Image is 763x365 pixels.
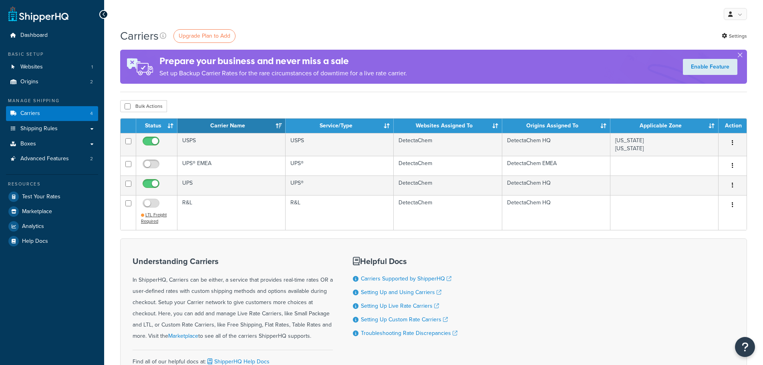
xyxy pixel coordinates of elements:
[6,97,98,104] div: Manage Shipping
[177,175,286,195] td: UPS
[394,156,502,175] td: DetectaChem
[286,175,394,195] td: UPS®
[90,110,93,117] span: 4
[719,119,747,133] th: Action
[179,32,230,40] span: Upgrade Plan to Add
[394,175,502,195] td: DetectaChem
[394,119,502,133] th: Websites Assigned To: activate to sort column ascending
[361,329,457,337] a: Troubleshooting Rate Discrepancies
[90,155,93,162] span: 2
[502,119,610,133] th: Origins Assigned To: activate to sort column ascending
[133,257,333,266] h3: Understanding Carriers
[394,195,502,230] td: DetectaChem
[141,212,167,224] span: LTL Freight Required
[6,204,98,219] a: Marketplace
[610,133,719,156] td: [US_STATE] [US_STATE]
[6,106,98,121] a: Carriers 4
[22,194,60,200] span: Test Your Rates
[22,238,48,245] span: Help Docs
[159,68,407,79] p: Set up Backup Carrier Rates for the rare circumstances of downtime for a live rate carrier.
[6,219,98,234] a: Analytics
[177,133,286,156] td: USPS
[20,32,48,39] span: Dashboard
[502,156,610,175] td: DetectaChem EMEA
[168,332,198,340] a: Marketplace
[394,133,502,156] td: DetectaChem
[173,29,236,43] a: Upgrade Plan to Add
[502,133,610,156] td: DetectaChem HQ
[6,51,98,58] div: Basic Setup
[177,195,286,230] td: R&L
[20,141,36,147] span: Boxes
[6,121,98,136] a: Shipping Rules
[120,50,159,84] img: ad-rules-rateshop-fe6ec290ccb7230408bd80ed9643f0289d75e0ffd9eb532fc0e269fcd187b520.png
[20,110,40,117] span: Carriers
[6,137,98,151] a: Boxes
[6,106,98,121] li: Carriers
[91,64,93,71] span: 1
[6,234,98,248] a: Help Docs
[6,60,98,75] li: Websites
[22,208,52,215] span: Marketplace
[6,151,98,166] li: Advanced Features
[722,30,747,42] a: Settings
[90,79,93,85] span: 2
[6,75,98,89] li: Origins
[177,156,286,175] td: UPS® EMEA
[6,190,98,204] a: Test Your Rates
[286,133,394,156] td: USPS
[286,195,394,230] td: R&L
[22,223,44,230] span: Analytics
[20,64,43,71] span: Websites
[120,28,159,44] h1: Carriers
[6,75,98,89] a: Origins 2
[6,181,98,188] div: Resources
[353,257,457,266] h3: Helpful Docs
[6,151,98,166] a: Advanced Features 2
[361,288,441,296] a: Setting Up and Using Carriers
[502,175,610,195] td: DetectaChem HQ
[133,257,333,342] div: In ShipperHQ, Carriers can be either, a service that provides real-time rates OR a user-defined r...
[120,100,167,112] button: Bulk Actions
[177,119,286,133] th: Carrier Name: activate to sort column ascending
[361,302,439,310] a: Setting Up Live Rate Carriers
[610,119,719,133] th: Applicable Zone: activate to sort column ascending
[6,60,98,75] a: Websites 1
[361,274,451,283] a: Carriers Supported by ShipperHQ
[20,125,58,132] span: Shipping Rules
[286,119,394,133] th: Service/Type: activate to sort column ascending
[20,155,69,162] span: Advanced Features
[735,337,755,357] button: Open Resource Center
[361,315,448,324] a: Setting Up Custom Rate Carriers
[159,54,407,68] h4: Prepare your business and never miss a sale
[286,156,394,175] td: UPS®
[20,79,38,85] span: Origins
[6,28,98,43] a: Dashboard
[683,59,737,75] a: Enable Feature
[502,195,610,230] td: DetectaChem HQ
[136,119,177,133] th: Status: activate to sort column ascending
[8,6,68,22] a: ShipperHQ Home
